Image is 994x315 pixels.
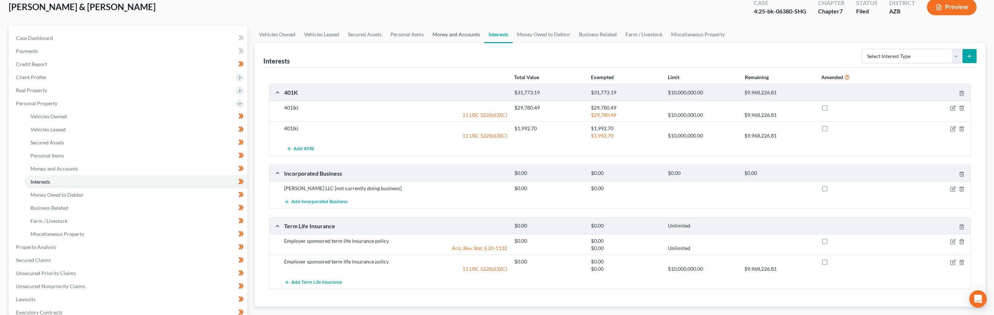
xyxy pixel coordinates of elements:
[667,26,729,43] a: Miscellaneous Property
[664,265,741,273] div: $10,000,000.00
[10,280,247,293] a: Unsecured Nonpriority Claims
[255,26,300,43] a: Vehicles Owned
[280,111,511,119] div: 11 USC 522(b)(3)(C)
[741,132,818,139] div: $9,968,226.81
[587,125,664,132] div: $1,992.70
[511,185,588,192] div: $0.00
[668,74,679,80] strong: Limit
[664,89,741,96] div: $10,000,000.00
[25,149,247,162] a: Personal Items
[10,32,247,45] a: Case Dashboard
[745,74,769,80] strong: Remaining
[511,258,588,265] div: $0.00
[284,275,342,289] button: Add Term Life Insurance
[969,290,987,308] div: Open Intercom Messenger
[16,244,56,250] span: Property Analysis
[25,188,247,201] a: Money Owed to Debtor
[30,179,50,185] span: Interests
[16,61,47,67] span: Credit Report
[818,7,845,16] div: Chapter
[513,26,575,43] a: Money Owed to Debtor
[10,293,247,306] a: Lawsuits
[575,26,621,43] a: Business Related
[30,218,67,224] span: Farm / Livestock
[10,58,247,71] a: Credit Report
[280,245,511,252] div: Ariz. Rev. Stat. § 20-1132
[30,205,68,211] span: Business Related
[280,89,511,96] div: 401K
[25,214,247,228] a: Farm / Livestock
[280,237,511,245] div: Employer sponsored term life insurance policy
[280,258,511,265] div: Employer sponsored term life insurance policy
[664,245,741,252] div: Unlimited
[511,222,588,229] div: $0.00
[621,26,667,43] a: Farm / Livestock
[280,132,511,139] div: 11 USC 522(b)(3)(C)
[280,125,511,132] div: 401(k)
[754,7,806,16] div: 4:25-bk-06380-SHG
[30,113,67,119] span: Vehicles Owned
[511,125,588,132] div: $1,992.70
[511,237,588,245] div: $0.00
[300,26,344,43] a: Vehicles Leased
[16,100,57,106] span: Personal Property
[587,245,664,252] div: $0.00
[280,265,511,273] div: 11 USC 522(b)(3)(C)
[9,1,156,12] span: [PERSON_NAME] & [PERSON_NAME]
[839,8,843,15] span: 7
[16,35,53,41] span: Case Dashboard
[511,89,588,96] div: $31,773.19
[16,283,85,289] span: Unsecured Nonpriority Claims
[587,185,664,192] div: $0.00
[291,199,348,205] span: Add Incorporated Business
[30,152,64,159] span: Personal Items
[25,162,247,175] a: Money and Accounts
[587,258,664,265] div: $0.00
[10,254,247,267] a: Secured Claims
[664,222,741,229] div: Unlimited
[587,104,664,111] div: $29,780.49
[25,136,247,149] a: Secured Assets
[587,170,664,177] div: $0.00
[10,267,247,280] a: Unsecured Priority Claims
[25,175,247,188] a: Interests
[587,89,664,96] div: $31,773.19
[664,132,741,139] div: $10,000,000.00
[821,74,843,80] strong: Amended
[587,132,664,139] div: $1,992.70
[344,26,386,43] a: Secured Assets
[25,201,247,214] a: Business Related
[741,265,818,273] div: $9,968,226.81
[386,26,428,43] a: Personal Items
[293,146,314,152] span: Add 401K
[284,195,348,208] button: Add Incorporated Business
[741,111,818,119] div: $9,968,226.81
[428,26,484,43] a: Money and Accounts
[16,48,38,54] span: Payments
[10,241,247,254] a: Property Analysis
[16,270,76,276] span: Unsecured Priority Claims
[280,185,511,192] div: [PERSON_NAME] LLC [not currently doing business]
[514,74,539,80] strong: Total Value
[30,192,84,198] span: Money Owed to Debtor
[10,45,247,58] a: Payments
[280,222,511,230] div: Term Life Insurance
[587,222,664,229] div: $0.00
[16,87,47,93] span: Real Property
[484,26,513,43] a: Interests
[16,296,36,302] span: Lawsuits
[741,89,818,96] div: $9,968,226.81
[16,74,46,80] span: Client Profile
[30,165,78,172] span: Money and Accounts
[291,279,342,285] span: Add Term Life Insurance
[591,74,614,80] strong: Exempted
[30,231,84,237] span: Miscellaneous Property
[889,7,915,16] div: AZB
[664,111,741,119] div: $10,000,000.00
[25,228,247,241] a: Miscellaneous Property
[587,111,664,119] div: $29,780.49
[664,170,741,177] div: $0.00
[280,104,511,111] div: 401(k)
[263,57,290,65] div: Interests
[511,170,588,177] div: $0.00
